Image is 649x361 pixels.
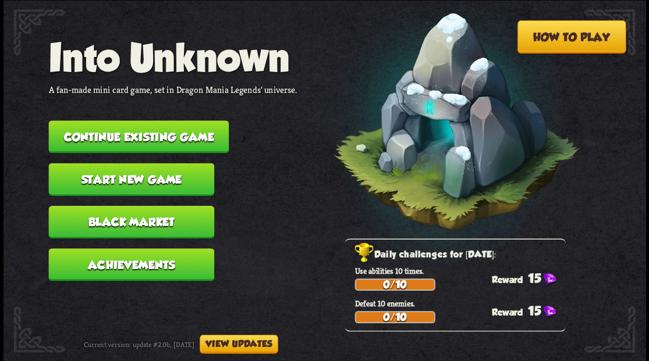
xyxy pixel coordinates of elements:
p: A fan-made mini card game, set in Dragon Mania Legends' universe. [48,84,297,95]
div: 0/10 [356,312,434,321]
div: Current version: update #2.0b, [DATE] [84,334,278,353]
button: Continue existing game [48,120,229,153]
p: Use abilities 10 times. [354,265,565,276]
h1: Into Unknown [48,35,297,78]
img: Golden_Trophy_Icon.png [354,242,374,263]
button: Black Market [48,206,214,238]
button: Start new game [48,163,214,195]
button: Achievements [48,248,214,281]
div: 15 [492,270,566,285]
div: 15 [492,303,566,317]
button: View updates [200,334,278,353]
h2: Daily challenges for [DATE]: [354,246,565,263]
div: 0/10 [356,279,434,289]
button: How to play [517,20,626,53]
p: Defeat 10 enemies. [354,298,565,308]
